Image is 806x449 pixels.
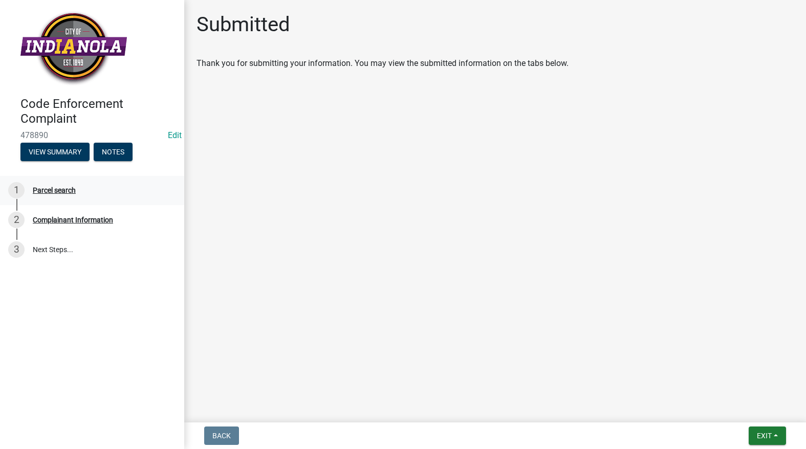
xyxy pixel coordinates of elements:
div: 1 [8,182,25,198]
div: Complainant Information [33,216,113,223]
span: Exit [757,432,772,440]
div: Thank you for submitting your information. You may view the submitted information on the tabs below. [197,57,794,70]
span: 478890 [20,130,164,140]
div: 3 [8,241,25,258]
div: Parcel search [33,187,76,194]
span: Back [212,432,231,440]
button: Notes [94,143,133,161]
a: Edit [168,130,182,140]
wm-modal-confirm: Edit Application Number [168,130,182,140]
button: Back [204,426,239,445]
button: Exit [749,426,786,445]
div: 2 [8,212,25,228]
wm-modal-confirm: Notes [94,148,133,156]
h4: Code Enforcement Complaint [20,97,176,126]
wm-modal-confirm: Summary [20,148,90,156]
h1: Submitted [197,12,290,37]
button: View Summary [20,143,90,161]
img: City of Indianola, Iowa [20,11,127,86]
